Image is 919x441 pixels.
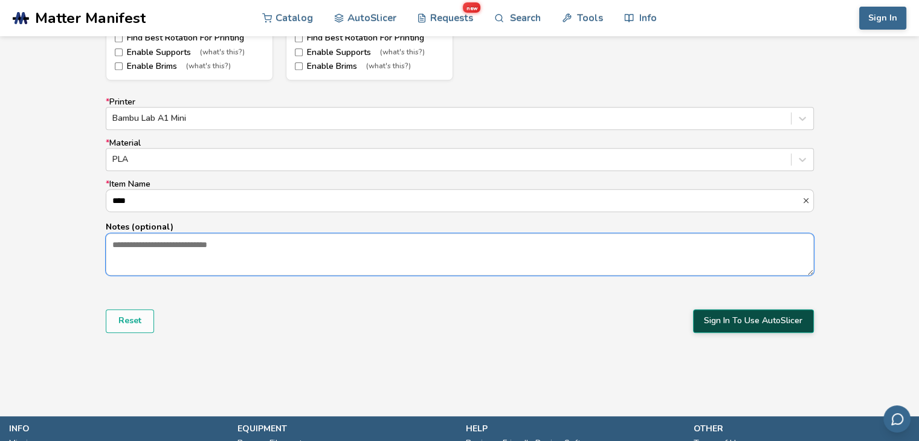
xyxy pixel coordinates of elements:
span: (what's this?) [366,62,411,71]
input: Enable Supports(what's this?) [115,48,123,56]
button: Reset [106,309,154,332]
button: Send feedback via email [883,405,911,433]
input: Find Best Rotation For Printing [115,34,123,42]
button: *Item Name [802,196,813,205]
label: Enable Brims [115,62,264,71]
span: new [463,2,480,13]
p: other [694,422,910,435]
label: Find Best Rotation For Printing [295,33,444,43]
span: (what's this?) [380,48,425,57]
label: Printer [106,97,814,130]
label: Find Best Rotation For Printing [115,33,264,43]
label: Enable Supports [115,48,264,57]
span: (what's this?) [200,48,245,57]
label: Enable Brims [295,62,444,71]
input: Enable Supports(what's this?) [295,48,303,56]
input: Enable Brims(what's this?) [115,62,123,70]
span: (what's this?) [186,62,231,71]
input: *Item Name [106,190,802,211]
p: equipment [237,422,454,435]
label: Item Name [106,179,814,212]
p: help [466,422,682,435]
label: Enable Supports [295,48,444,57]
input: Enable Brims(what's this?) [295,62,303,70]
button: Sign In To Use AutoSlicer [693,309,814,332]
input: Find Best Rotation For Printing [295,34,303,42]
button: Sign In [859,7,906,30]
label: Material [106,138,814,171]
span: Matter Manifest [35,10,146,27]
textarea: Notes (optional) [106,234,813,275]
p: Notes (optional) [106,220,814,233]
p: info [9,422,225,435]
